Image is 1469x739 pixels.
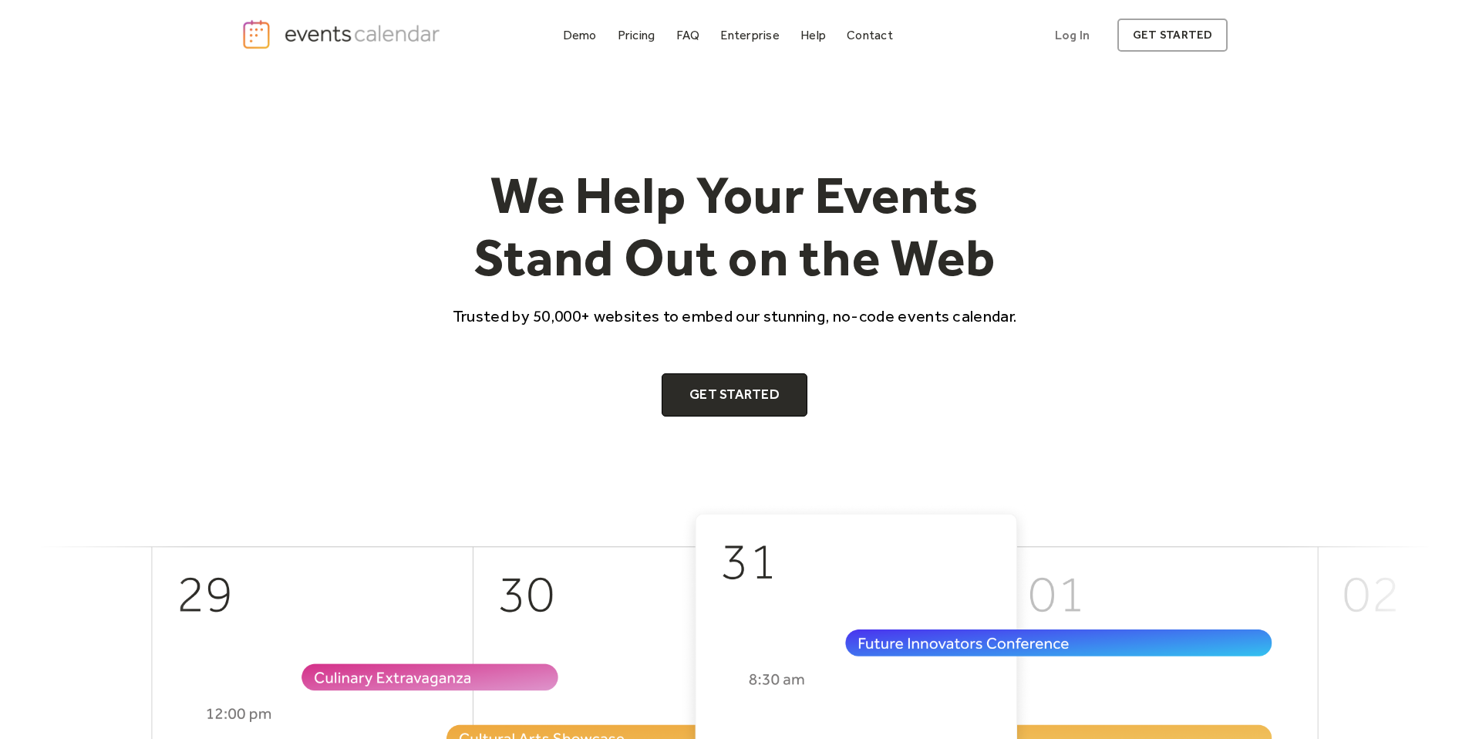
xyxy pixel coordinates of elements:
a: FAQ [670,25,706,46]
div: Pricing [618,31,655,39]
a: Enterprise [714,25,785,46]
a: Pricing [612,25,662,46]
a: Demo [557,25,603,46]
a: get started [1117,19,1228,52]
p: Trusted by 50,000+ websites to embed our stunning, no-code events calendar. [439,305,1031,327]
div: FAQ [676,31,700,39]
a: Log In [1039,19,1105,52]
a: Contact [841,25,899,46]
div: Demo [563,31,597,39]
a: Help [794,25,832,46]
div: Enterprise [720,31,779,39]
div: Help [800,31,826,39]
div: Contact [847,31,893,39]
h1: We Help Your Events Stand Out on the Web [439,164,1031,289]
a: Get Started [662,373,807,417]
